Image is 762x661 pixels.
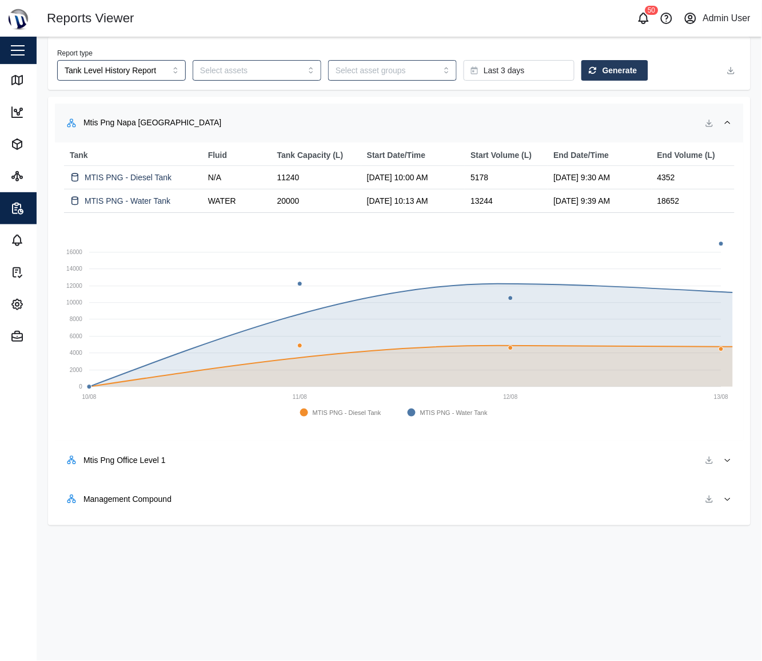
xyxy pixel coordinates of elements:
[272,189,361,213] td: 20000
[30,106,78,118] div: Dashboard
[30,202,67,215] div: Reports
[66,283,82,290] text: 12000
[202,145,272,166] th: Fluid
[70,350,83,357] text: 4000
[361,166,465,189] td: [DATE] 10:00 AM
[272,145,361,166] th: Tank Capacity (L)
[465,145,548,166] th: Start Volume (L)
[66,266,82,272] text: 14000
[714,394,728,400] text: 13/08
[645,6,658,15] div: 50
[57,60,186,81] input: Choose a Report Type
[30,330,62,343] div: Admin
[652,189,735,213] td: 18652
[652,166,735,189] td: 4352
[465,166,548,189] td: 5178
[83,493,171,506] div: Management Compound
[83,117,221,129] div: Mtis Png Napa [GEOGRAPHIC_DATA]
[30,298,68,311] div: Settings
[70,367,83,374] text: 2000
[548,145,651,166] th: End Date/Time
[82,394,96,400] text: 10/08
[30,266,59,279] div: Tasks
[465,189,548,213] td: 13244
[202,166,272,189] td: N/A
[504,394,518,400] text: 12/08
[548,166,651,189] td: [DATE] 9:30 AM
[55,441,744,480] button: Mtis Png Office Level 1
[484,61,525,80] span: Last 3 days
[548,189,651,213] td: [DATE] 9:39 AM
[55,143,744,441] div: Mtis Png Napa [GEOGRAPHIC_DATA]
[336,66,436,75] input: Select asset groups
[200,66,300,75] input: Select assets
[55,104,744,143] button: Mtis Png Napa [GEOGRAPHIC_DATA]
[30,234,64,247] div: Alarms
[79,384,82,390] text: 0
[361,189,465,213] td: [DATE] 10:13 AM
[361,145,465,166] th: Start Date/Time
[293,394,307,400] text: 11/08
[55,480,744,518] button: Management Compound
[85,195,170,208] a: MTIS PNG - Water Tank
[272,166,361,189] td: 11240
[6,6,31,31] img: Main Logo
[85,172,171,184] a: MTIS PNG - Diesel Tank
[464,60,575,81] button: Last 3 days
[603,61,637,80] span: Generate
[681,10,753,26] button: Admin User
[202,189,272,213] td: WATER
[57,49,93,57] label: Report type
[64,145,202,166] th: Tank
[70,334,83,340] text: 6000
[47,9,134,29] div: Reports Viewer
[652,145,735,166] th: End Volume (L)
[70,316,83,323] text: 8000
[66,250,82,256] text: 16000
[30,138,63,151] div: Assets
[30,74,54,86] div: Map
[703,11,751,26] div: Admin User
[30,170,57,183] div: Sites
[581,60,648,81] button: Generate
[83,454,166,467] div: Mtis Png Office Level 1
[66,300,82,306] text: 10000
